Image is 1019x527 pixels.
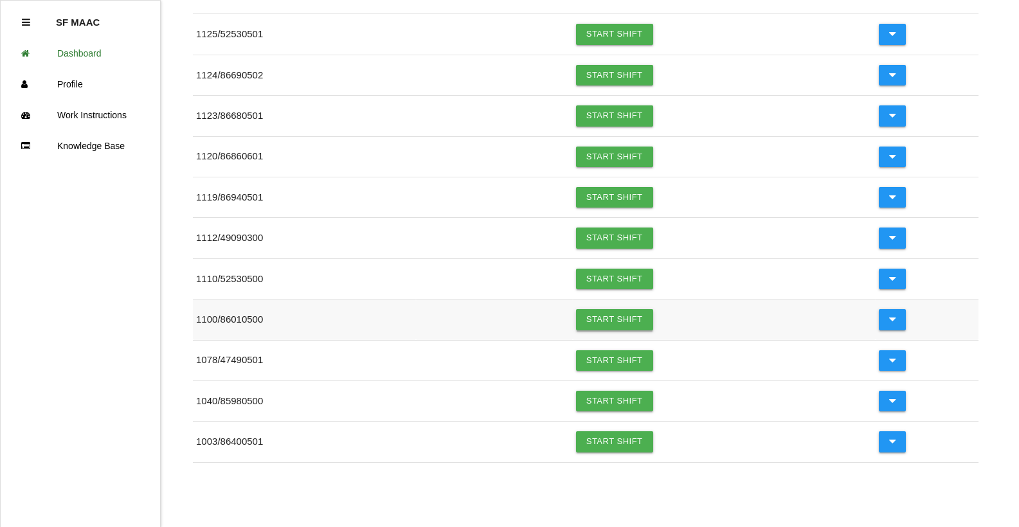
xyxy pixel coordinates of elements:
a: Start Shift [576,187,653,208]
td: 1125 / 52530501 [193,14,416,55]
td: 1123 / 86680501 [193,96,416,136]
a: Start Shift [576,147,653,167]
td: 1119 / 86940501 [193,177,416,217]
td: 1110 / 52530500 [193,258,416,299]
p: SF MAAC [56,7,100,28]
a: Start Shift [576,105,653,126]
td: 1100 / 86010500 [193,299,416,340]
a: Start Shift [576,309,653,330]
a: Start Shift [576,350,653,371]
td: 1120 / 86860601 [193,136,416,177]
a: Start Shift [576,269,653,289]
td: 1112 / 49090300 [193,218,416,258]
a: Start Shift [576,431,653,452]
a: Start Shift [576,65,653,85]
td: 1003 / 86400501 [193,422,416,462]
a: Start Shift [576,24,653,44]
td: 1124 / 86690502 [193,55,416,95]
td: 1040 / 85980500 [193,380,416,421]
a: Start Shift [576,391,653,411]
div: Close [22,7,30,38]
a: Dashboard [1,38,160,69]
a: Work Instructions [1,100,160,130]
a: Profile [1,69,160,100]
a: Start Shift [576,228,653,248]
a: Knowledge Base [1,130,160,161]
td: 1078 / 47490501 [193,340,416,380]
